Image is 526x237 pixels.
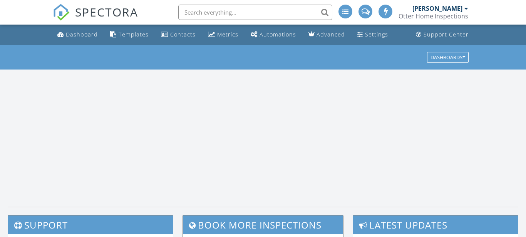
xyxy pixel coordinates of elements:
[107,28,152,42] a: Templates
[399,12,468,20] div: Otter Home Inspections
[248,28,299,42] a: Automations (Advanced)
[412,5,462,12] div: [PERSON_NAME]
[353,215,518,234] h3: Latest Updates
[66,31,98,38] div: Dashboard
[178,5,332,20] input: Search everything...
[8,215,173,234] h3: Support
[431,55,465,60] div: Dashboards
[413,28,472,42] a: Support Center
[183,215,343,234] h3: Book More Inspections
[53,4,70,21] img: The Best Home Inspection Software - Spectora
[365,31,388,38] div: Settings
[54,28,101,42] a: Dashboard
[53,10,138,27] a: SPECTORA
[317,31,345,38] div: Advanced
[260,31,296,38] div: Automations
[217,31,238,38] div: Metrics
[354,28,391,42] a: Settings
[170,31,196,38] div: Contacts
[205,28,241,42] a: Metrics
[119,31,149,38] div: Templates
[424,31,469,38] div: Support Center
[158,28,199,42] a: Contacts
[427,52,469,63] button: Dashboards
[75,4,138,20] span: SPECTORA
[305,28,348,42] a: Advanced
